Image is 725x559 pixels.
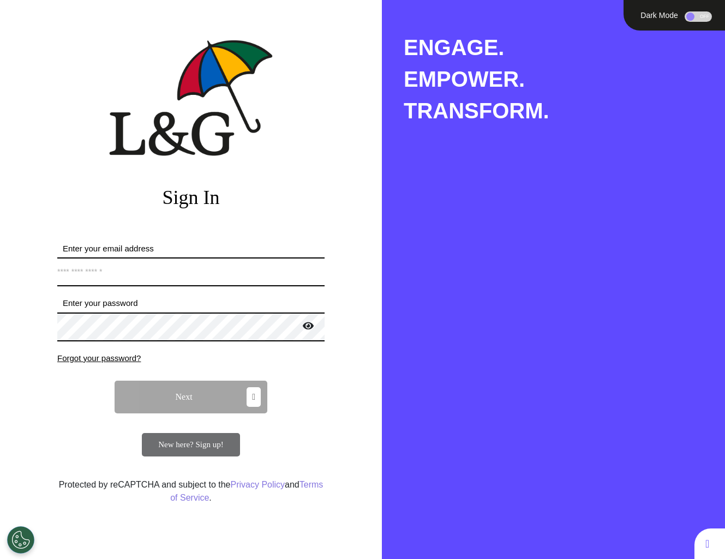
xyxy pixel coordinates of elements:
[57,243,325,255] label: Enter your email address
[404,32,725,63] div: ENGAGE.
[7,526,34,554] button: Open Preferences
[685,11,712,22] div: OFF
[115,381,267,413] button: Next
[109,40,273,156] img: company logo
[637,11,682,19] div: Dark Mode
[404,63,725,95] div: EMPOWER.
[158,440,224,449] span: New here? Sign up!
[57,186,325,209] h2: Sign In
[176,393,193,401] span: Next
[404,95,725,127] div: TRANSFORM.
[230,480,285,489] a: Privacy Policy
[57,353,141,363] span: Forgot your password?
[57,297,325,310] label: Enter your password
[170,480,323,502] a: Terms of Service
[57,478,325,504] div: Protected by reCAPTCHA and subject to the and .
